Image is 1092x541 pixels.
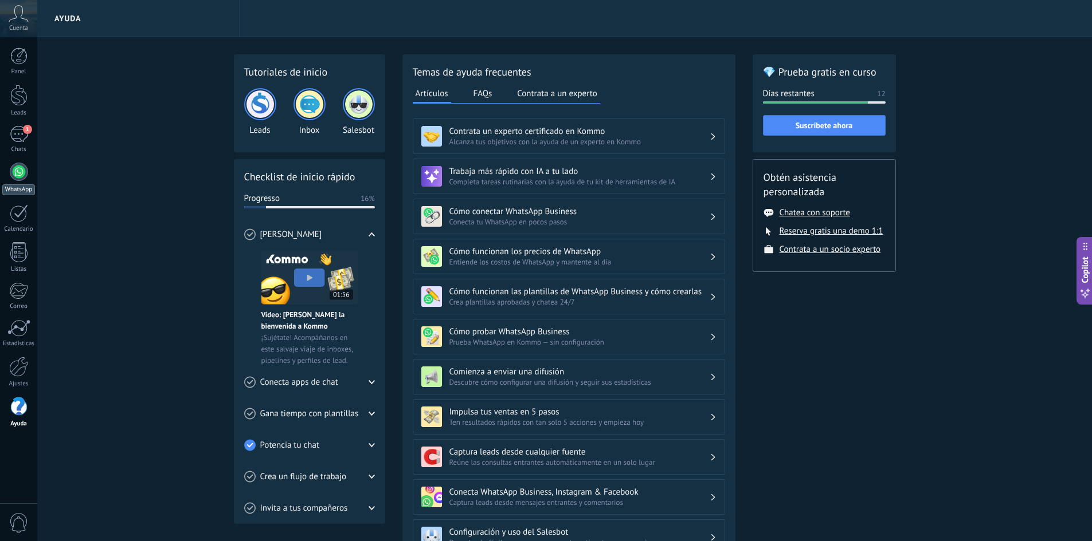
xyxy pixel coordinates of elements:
[2,266,36,273] div: Listas
[796,121,853,129] span: Suscríbete ahora
[9,25,28,32] span: Cuenta
[261,250,358,305] img: Meet video
[260,471,347,483] span: Crea un flujo de trabajo
[449,527,710,538] h3: Configuración y uso del Salesbot
[449,326,710,337] h3: Cómo probar WhatsApp Business
[1079,256,1091,283] span: Copilot
[260,408,359,420] span: Gana tiempo con plantillas
[413,85,451,104] button: Artículos
[780,226,883,236] button: Reserva gratis una demo 1:1
[2,303,36,310] div: Correo
[260,377,338,388] span: Conecta apps de chat
[413,65,725,79] h2: Temas de ayuda frecuentes
[449,126,710,137] h3: Contrata un experto certificado en Kommo
[261,332,358,366] span: ¡Sujétate! Acompáñanos en este salvaje viaje de inboxes, pipelines y perfiles de lead.
[23,125,32,134] span: 1
[260,503,348,514] span: Invita a tus compañeros
[449,457,710,467] span: Reúne las consultas entrantes automáticamente en un solo lugar
[449,417,710,427] span: Ten resultados rápidos con tan solo 5 acciones y empieza hoy
[244,88,276,136] div: Leads
[261,309,358,332] span: Vídeo: [PERSON_NAME] la bienvenida a Kommo
[471,85,495,102] button: FAQs
[2,226,36,233] div: Calendario
[2,340,36,347] div: Estadísticas
[780,207,850,218] button: Chatea con soporte
[449,337,710,347] span: Prueba WhatsApp en Kommo — sin configuración
[449,206,710,217] h3: Cómo conectar WhatsApp Business
[260,229,322,240] span: [PERSON_NAME]
[449,286,710,297] h3: Cómo funcionan las plantillas de WhatsApp Business y cómo crearlas
[2,68,36,76] div: Panel
[449,447,710,457] h3: Captura leads desde cualquier fuente
[514,85,600,102] button: Contrata a un experto
[780,244,881,255] button: Contrata a un socio experto
[449,377,710,387] span: Descubre cómo configurar una difusión y seguir sus estadísticas
[260,440,320,451] span: Potencia tu chat
[2,420,36,428] div: Ayuda
[763,65,886,79] h2: 💎 Prueba gratis en curso
[2,109,36,117] div: Leads
[763,88,815,100] span: Días restantes
[361,193,374,204] span: 16%
[449,487,710,497] h3: Conecta WhatsApp Business, Instagram & Facebook
[2,146,36,153] div: Chats
[449,297,710,307] span: Crea plantillas aprobadas y chatea 24/7
[244,193,280,204] span: Progresso
[449,246,710,257] h3: Cómo funcionan los precios de WhatsApp
[449,177,710,187] span: Completa tareas rutinarias con la ayuda de tu kit de herramientas de IA
[449,257,710,267] span: Entiende los costos de WhatsApp y mantente al día
[764,170,885,199] h2: Obtén asistencia personalizada
[244,169,375,184] h2: Checklist de inicio rápido
[2,380,36,388] div: Ajustes
[293,88,326,136] div: Inbox
[449,406,710,417] h3: Impulsa tus ventas en 5 pasos
[449,137,710,147] span: Alcanza tus objetivos con la ayuda de un experto en Kommo
[449,497,710,507] span: Captura leads desde mensajes entrantes y comentarios
[449,217,710,227] span: Conecta tu WhatsApp en pocos pasos
[2,184,35,195] div: WhatsApp
[343,88,375,136] div: Salesbot
[449,166,710,177] h3: Trabaja más rápido con IA a tu lado
[449,366,710,377] h3: Comienza a enviar una difusión
[877,88,885,100] span: 12
[763,115,886,136] button: Suscríbete ahora
[244,65,375,79] h2: Tutoriales de inicio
